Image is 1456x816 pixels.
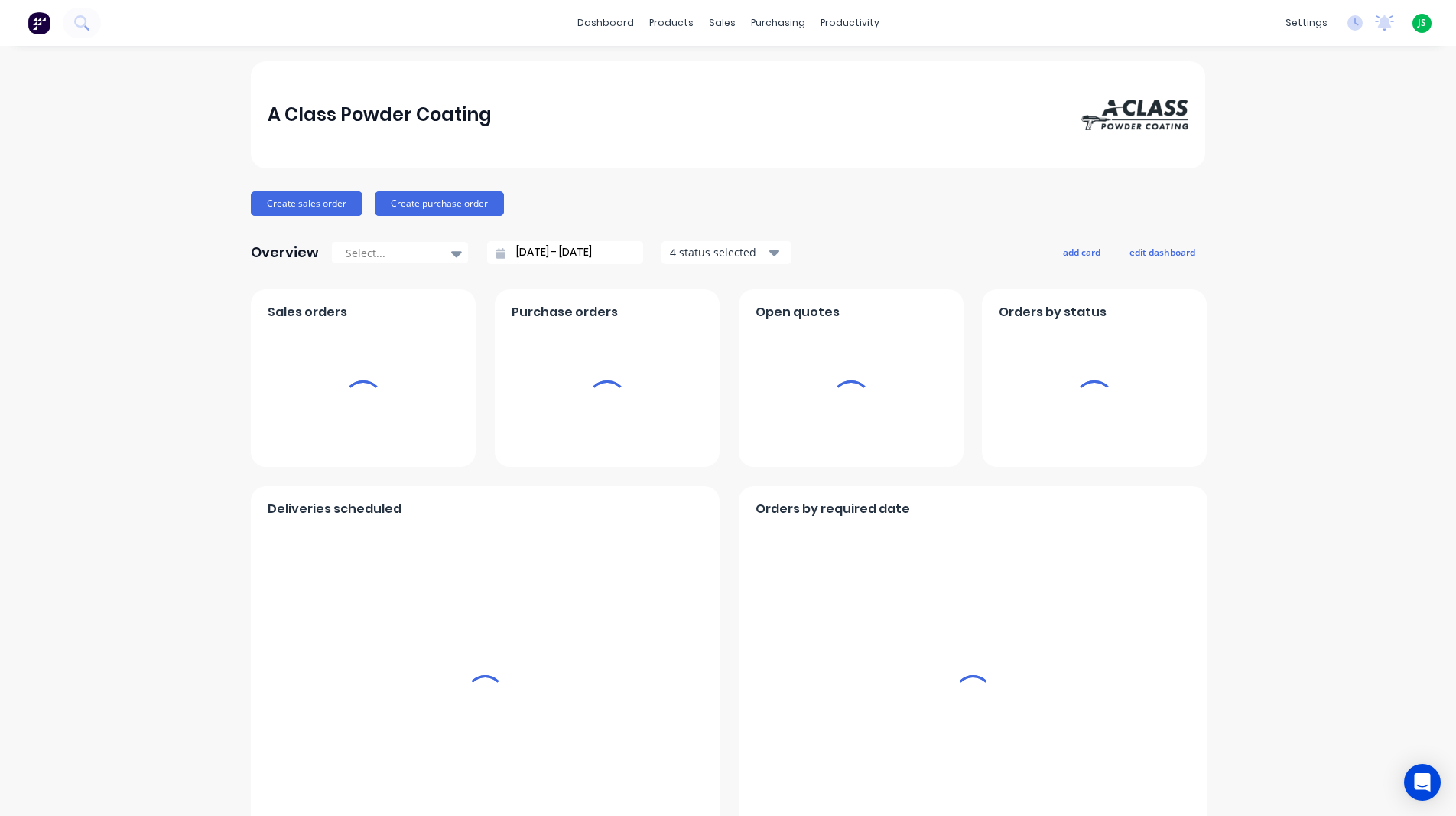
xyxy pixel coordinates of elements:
div: A Class Powder Coating [268,100,492,130]
span: Orders by status [999,303,1107,322]
span: Open quotes [756,303,840,322]
a: dashboard [570,11,642,34]
button: edit dashboard [1120,242,1205,262]
div: 4 status selected [670,244,766,260]
span: Purchase orders [512,303,618,322]
div: sales [701,11,743,34]
span: JS [1418,16,1426,30]
div: purchasing [743,11,813,34]
div: productivity [813,11,887,34]
div: Open Intercom Messenger [1404,764,1441,801]
button: Create purchase order [375,191,504,216]
button: add card [1053,242,1110,262]
span: Deliveries scheduled [268,500,401,518]
span: Sales orders [268,303,347,322]
img: A Class Powder Coating [1081,100,1188,130]
img: Factory [28,11,50,34]
div: settings [1278,11,1335,34]
span: Orders by required date [756,500,910,518]
button: 4 status selected [661,241,791,264]
div: Overview [251,237,319,268]
button: Create sales order [251,191,362,216]
div: products [642,11,701,34]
